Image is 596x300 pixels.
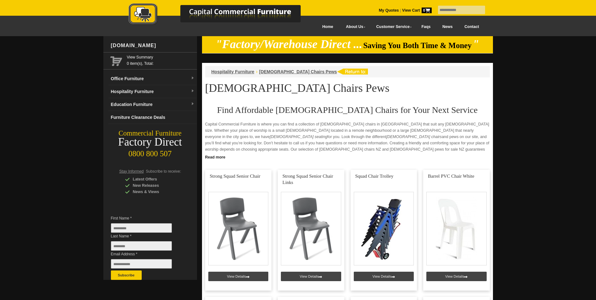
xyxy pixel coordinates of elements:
[211,69,254,74] a: Hospitality Furniture
[205,82,490,94] h1: [DEMOGRAPHIC_DATA] Chairs Pews
[119,169,144,174] span: Stay Informed
[111,3,331,26] img: Capital Commercial Furniture Logo
[259,69,337,74] a: [DEMOGRAPHIC_DATA] Chairs Pews
[402,8,432,13] strong: View Cart
[379,8,399,13] a: My Quotes
[191,89,194,93] img: dropdown
[146,169,181,174] span: Subscribe to receive:
[125,176,185,182] div: Latest Offers
[125,189,185,195] div: News & Views
[108,111,197,124] a: Furniture Clearance Deals
[103,129,197,138] div: Commercial Furniture
[202,153,493,160] a: Click to read more
[416,20,437,34] a: Faqs
[436,20,458,34] a: News
[191,76,194,80] img: dropdown
[111,251,181,257] span: Email Address *
[127,54,194,66] span: 0 item(s), Total:
[108,72,197,85] a: Office Furnituredropdown
[216,38,362,51] em: "Factory/Warehouse Direct ...
[401,8,431,13] a: View Cart0
[422,8,432,13] span: 0
[205,105,490,115] h2: Find Affordable [DEMOGRAPHIC_DATA] Chairs for Your Next Service
[103,138,197,147] div: Factory Direct
[108,85,197,98] a: Hospitality Furnituredropdown
[369,20,415,34] a: Customer Service
[108,98,197,111] a: Education Furnituredropdown
[458,20,485,34] a: Contact
[127,54,194,60] a: View Summary
[337,69,368,75] img: return to
[386,135,442,139] em: [DEMOGRAPHIC_DATA] chairs
[111,270,142,280] button: Subscribe
[191,102,194,106] img: dropdown
[339,20,369,34] a: About Us
[111,233,181,239] span: Last Name *
[111,223,172,233] input: First Name *
[111,241,172,251] input: Last Name *
[111,259,172,269] input: Email Address *
[111,215,181,221] span: First Name *
[205,121,490,159] p: Capital Commercial Furniture is where you can find a collection of [DEMOGRAPHIC_DATA] chairs in [...
[256,69,257,75] li: ›
[473,38,479,51] em: "
[108,36,197,55] div: [DOMAIN_NAME]
[270,135,327,139] em: [DEMOGRAPHIC_DATA] seating
[363,41,472,50] span: Saving You Both Time & Money
[103,146,197,158] div: 0800 800 507
[125,182,185,189] div: New Releases
[111,3,331,28] a: Capital Commercial Furniture Logo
